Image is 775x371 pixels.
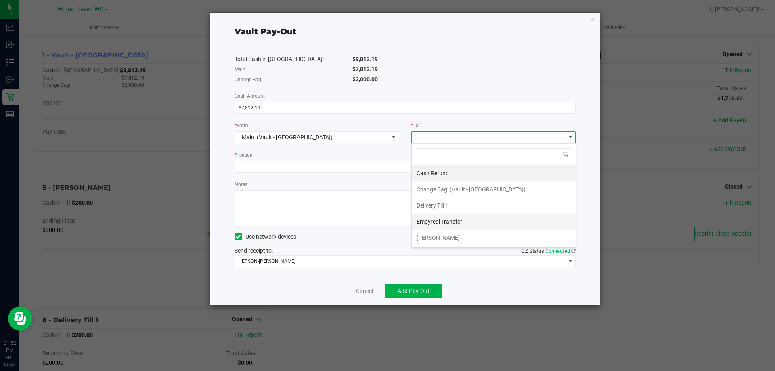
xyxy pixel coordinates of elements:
[352,76,378,82] span: $2,000.00
[417,186,447,193] span: Change Bag
[352,66,378,72] span: $7,812.19
[235,25,296,38] div: Vault Pay-Out
[356,287,373,296] a: Cancel
[352,56,378,62] span: $9,812.19
[417,170,449,176] span: Cash Refund
[417,235,460,241] span: [PERSON_NAME]
[385,284,442,298] button: Add Pay-Out
[235,256,566,267] span: EPSON-[PERSON_NAME]
[8,306,32,331] iframe: Resource center
[450,186,526,193] span: (Vault - [GEOGRAPHIC_DATA])
[235,247,273,254] span: Send receipt to:
[235,151,253,159] label: Reason
[521,248,576,254] span: QZ Status:
[235,67,247,72] span: Main:
[235,93,265,99] span: Cash Amount
[242,134,254,140] span: Main
[235,56,324,62] span: Total Cash in [GEOGRAPHIC_DATA]:
[417,202,448,209] span: Delivery Till 1
[411,122,419,129] label: To
[235,233,296,241] label: Use network devices
[235,77,262,82] span: Change Bag:
[235,122,248,129] label: From
[257,134,333,140] span: (Vault - [GEOGRAPHIC_DATA])
[417,218,462,225] span: Empyreal Transfer
[398,288,429,294] span: Add Pay-Out
[545,248,570,254] span: Connected
[235,181,247,188] label: Notes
